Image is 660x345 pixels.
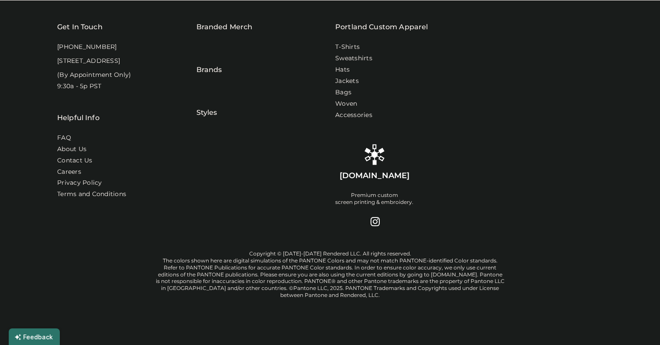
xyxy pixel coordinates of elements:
[335,43,360,52] a: T-Shirts
[196,43,222,75] div: Brands
[57,57,120,66] div: [STREET_ADDRESS]
[335,192,413,206] div: Premium custom screen printing & embroidery.
[57,168,81,176] a: Careers
[155,250,505,299] div: Copyright © [DATE]-[DATE] Rendered LLC. All rights reserved. The colors shown here are digital si...
[57,179,102,187] a: Privacy Policy
[340,170,409,181] div: [DOMAIN_NAME]
[57,134,71,142] a: FAQ
[57,71,131,79] div: (By Appointment Only)
[196,86,217,118] div: Styles
[57,145,86,154] a: About Us
[335,77,359,86] a: Jackets
[364,144,385,165] img: Rendered Logo - Screens
[57,22,103,32] div: Get In Touch
[57,82,102,91] div: 9:30a - 5p PST
[57,113,100,123] div: Helpful Info
[335,111,372,120] a: Accessories
[57,190,126,199] div: Terms and Conditions
[335,88,351,97] a: Bags
[57,43,117,52] div: [PHONE_NUMBER]
[335,66,350,74] a: Hats
[335,22,428,32] a: Portland Custom Apparel
[57,156,93,165] a: Contact Us
[335,54,372,63] a: Sweatshirts
[196,22,253,32] div: Branded Merch
[335,100,357,108] a: Woven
